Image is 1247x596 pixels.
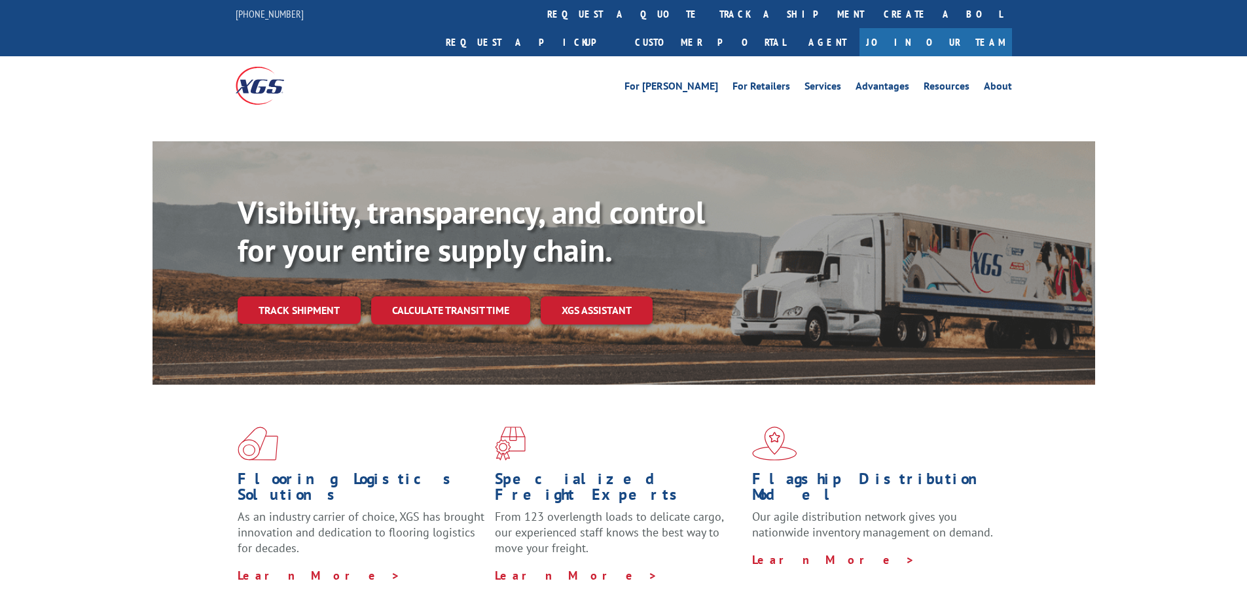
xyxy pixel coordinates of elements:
[752,552,915,567] a: Learn More >
[732,81,790,96] a: For Retailers
[984,81,1012,96] a: About
[752,509,993,540] span: Our agile distribution network gives you nationwide inventory management on demand.
[371,296,530,324] a: Calculate transit time
[859,28,1012,56] a: Join Our Team
[924,81,969,96] a: Resources
[238,192,705,270] b: Visibility, transparency, and control for your entire supply chain.
[495,471,742,509] h1: Specialized Freight Experts
[624,81,718,96] a: For [PERSON_NAME]
[856,81,909,96] a: Advantages
[804,81,841,96] a: Services
[238,509,484,555] span: As an industry carrier of choice, XGS has brought innovation and dedication to flooring logistics...
[495,427,526,461] img: xgs-icon-focused-on-flooring-red
[238,427,278,461] img: xgs-icon-total-supply-chain-intelligence-red
[436,28,625,56] a: Request a pickup
[236,7,304,20] a: [PHONE_NUMBER]
[238,471,485,509] h1: Flooring Logistics Solutions
[752,471,1000,509] h1: Flagship Distribution Model
[238,568,401,583] a: Learn More >
[495,509,742,567] p: From 123 overlength loads to delicate cargo, our experienced staff knows the best way to move you...
[238,296,361,324] a: Track shipment
[795,28,859,56] a: Agent
[541,296,653,324] a: XGS ASSISTANT
[625,28,795,56] a: Customer Portal
[495,568,658,583] a: Learn More >
[752,427,797,461] img: xgs-icon-flagship-distribution-model-red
